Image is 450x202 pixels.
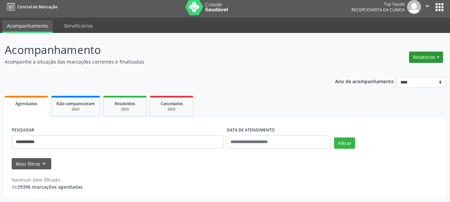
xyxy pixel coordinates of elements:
[409,52,443,63] button: Relatórios
[56,107,95,112] div: 2025
[17,184,83,190] strong: 29396 marcações agendadas
[2,20,53,33] a: Acompanhamento
[17,4,57,10] span: Central de Marcação
[5,58,313,65] p: Acompanhe a situação das marcações correntes e finalizadas
[227,125,275,135] label: DATA DE ATENDIMENTO
[56,101,95,106] span: Não compareceram
[155,107,188,112] div: 2025
[60,20,98,32] a: Beneficiários
[12,183,83,190] div: de
[40,160,48,167] i: keyboard_arrow_down
[334,137,355,149] button: Filtrar
[5,42,313,58] p: Acompanhamento
[424,2,431,10] i: 
[15,101,37,106] span: Agendados
[351,7,405,13] span: Recepcionista da clínica
[12,176,83,183] div: Nenhum item filtrado
[115,101,135,106] span: Resolvidos
[12,125,34,135] label: PESQUISAR
[108,107,142,112] div: 2025
[434,1,445,13] button: apps
[351,1,405,7] div: Top Saude
[12,158,51,170] button: Mais filtroskeyboard_arrow_down
[161,101,183,106] span: Cancelados
[335,77,394,85] p: Ano de acompanhamento
[5,1,57,12] a: Central de Marcação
